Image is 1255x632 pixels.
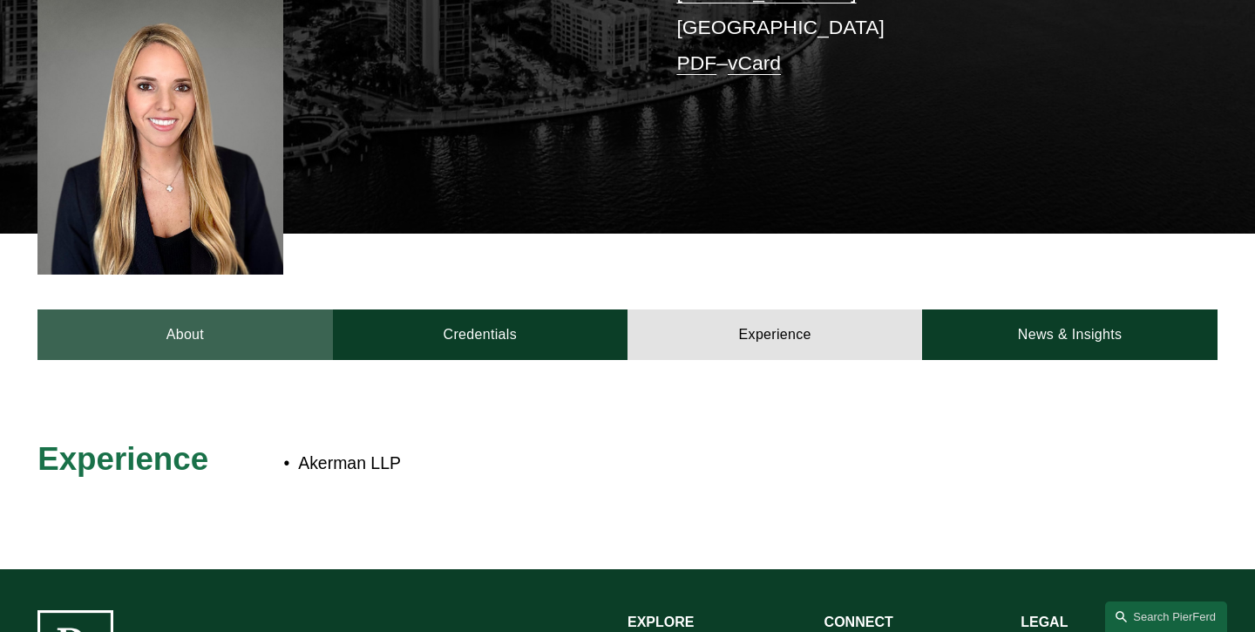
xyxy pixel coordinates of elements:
[298,448,1069,479] p: Akerman LLP
[1105,601,1227,632] a: Search this site
[333,309,627,360] a: Credentials
[37,309,332,360] a: About
[37,441,208,477] span: Experience
[676,51,716,74] a: PDF
[922,309,1217,360] a: News & Insights
[824,615,893,629] strong: CONNECT
[728,51,781,74] a: vCard
[627,615,694,629] strong: EXPLORE
[1021,615,1068,629] strong: LEGAL
[627,309,922,360] a: Experience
